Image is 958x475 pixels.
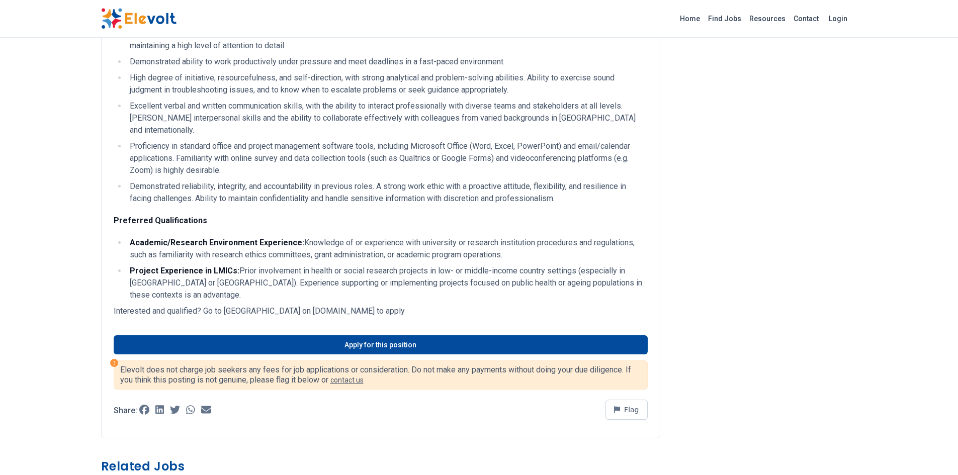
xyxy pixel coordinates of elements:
[114,407,137,415] p: Share:
[127,265,648,301] li: Prior involvement in health or social research projects in low- or middle-income country settings...
[823,9,853,29] a: Login
[676,11,704,27] a: Home
[605,400,648,420] button: Flag
[127,100,648,136] li: Excellent verbal and written communication skills, with the ability to interact professionally wi...
[330,376,364,384] a: contact us
[130,266,239,275] strong: Project Experience in LMICs:
[114,335,648,354] a: Apply for this position
[101,458,660,474] h3: Related Jobs
[790,11,823,27] a: Contact
[114,305,648,317] p: Interested and qualified? Go to [GEOGRAPHIC_DATA] on [DOMAIN_NAME] to apply
[130,238,304,247] strong: Academic/Research Environment Experience:
[127,140,648,176] li: Proficiency in standard office and project management software tools, including Microsoft Office ...
[114,216,207,225] strong: Preferred Qualifications
[101,8,177,29] img: Elevolt
[127,237,648,261] li: Knowledge of or experience with university or research institution procedures and regulations, su...
[127,28,648,52] li: Excellent organizational and time-management skills, including the ability to effectively manage ...
[120,365,641,385] p: Elevolt does not charge job seekers any fees for job applications or consideration. Do not make a...
[908,427,958,475] iframe: Chat Widget
[745,11,790,27] a: Resources
[127,180,648,205] li: Demonstrated reliability, integrity, and accountability in previous roles. A strong work ethic wi...
[127,72,648,96] li: High degree of initiative, resourcefulness, and self-direction, with strong analytical and proble...
[704,11,745,27] a: Find Jobs
[127,56,648,68] li: Demonstrated ability to work productively under pressure and meet deadlines in a fast-paced envir...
